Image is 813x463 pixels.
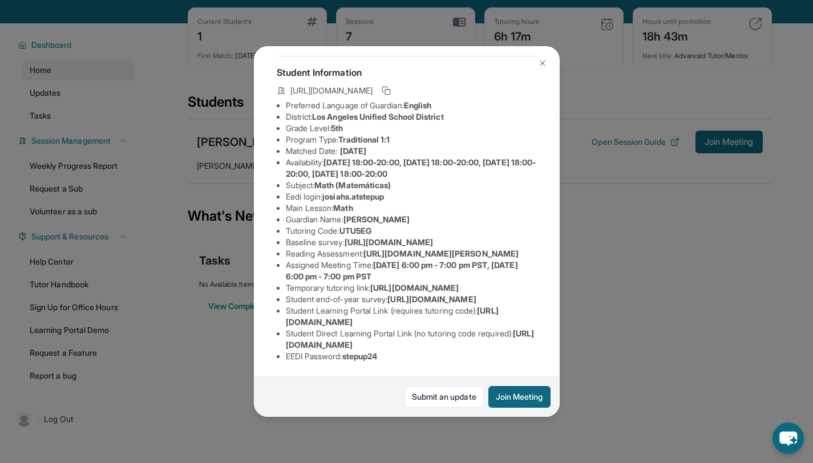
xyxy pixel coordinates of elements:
li: Eedi login : [286,191,537,202]
li: Program Type: [286,134,537,145]
li: Matched Date: [286,145,537,157]
li: Reading Assessment : [286,248,537,259]
span: Math (Matemáticas) [314,180,391,190]
li: Assigned Meeting Time : [286,259,537,282]
span: English [404,100,432,110]
li: Temporary tutoring link : [286,282,537,294]
button: Copy link [379,84,393,98]
h4: Student Information [277,66,537,79]
li: Student Direct Learning Portal Link (no tutoring code required) : [286,328,537,351]
span: [URL][DOMAIN_NAME] [387,294,476,304]
span: [DATE] [340,146,366,156]
span: stepup24 [342,351,378,361]
li: Main Lesson : [286,202,537,214]
li: Grade Level: [286,123,537,134]
li: District: [286,111,537,123]
li: Student end-of-year survey : [286,294,537,305]
li: Student Learning Portal Link (requires tutoring code) : [286,305,537,328]
span: [URL][DOMAIN_NAME] [290,85,373,96]
span: UTU5EG [339,226,371,235]
span: [PERSON_NAME] [343,214,410,224]
span: Los Angeles Unified School District [312,112,443,121]
span: Traditional 1:1 [338,135,390,144]
a: Submit an update [405,386,484,408]
span: [URL][DOMAIN_NAME][PERSON_NAME] [363,249,519,258]
li: Availability: [286,157,537,180]
span: [DATE] 18:00-20:00, [DATE] 18:00-20:00, [DATE] 18:00-20:00, [DATE] 18:00-20:00 [286,157,536,178]
li: Preferred Language of Guardian: [286,100,537,111]
span: [URL][DOMAIN_NAME] [345,237,433,247]
span: Math [333,203,353,213]
li: Baseline survey : [286,237,537,248]
span: 5th [331,123,343,133]
li: EEDI Password : [286,351,537,362]
button: Join Meeting [488,386,551,408]
span: [DATE] 6:00 pm - 7:00 pm PST, [DATE] 6:00 pm - 7:00 pm PST [286,260,518,281]
span: [URL][DOMAIN_NAME] [370,283,459,293]
span: josiahs.atstepup [322,192,384,201]
li: Subject : [286,180,537,191]
button: chat-button [772,423,804,454]
li: Guardian Name : [286,214,537,225]
li: Tutoring Code : [286,225,537,237]
img: Close Icon [538,59,547,68]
